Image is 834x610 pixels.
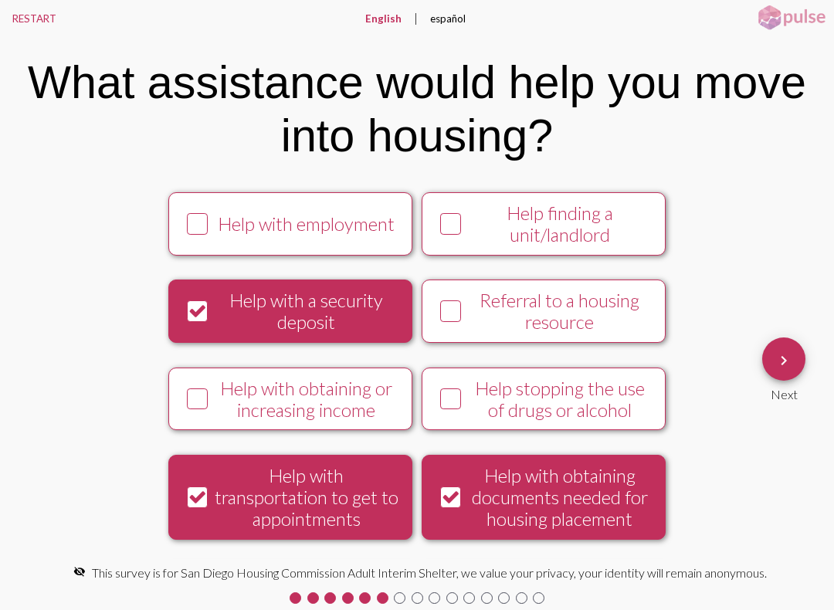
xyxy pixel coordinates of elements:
[466,290,653,333] div: Referral to a housing resource
[422,368,666,431] button: Help stopping the use of drugs or alcohol
[19,56,816,162] div: What assistance would help you move into housing?
[762,337,805,381] button: Next Question
[213,378,399,421] div: Help with obtaining or increasing income
[422,455,666,540] button: Help with obtaining documents needed for housing placement
[92,565,767,580] span: This survey is for San Diego Housing Commission Adult Interim Shelter, we value your privacy, you...
[775,351,793,370] mat-icon: Next Question
[422,280,666,343] button: Referral to a housing resource
[753,4,830,32] img: pulsehorizontalsmall.png
[73,565,86,578] mat-icon: visibility_off
[168,192,412,256] button: Help with employment
[213,290,399,333] div: Help with a security deposit
[168,455,412,540] button: Help with transportation to get to appointments
[168,280,412,343] button: Help with a security deposit
[213,465,399,530] div: Help with transportation to get to appointments
[762,381,805,402] div: Next
[466,378,653,421] div: Help stopping the use of drugs or alcohol
[213,213,399,235] div: Help with employment
[466,465,653,530] div: Help with obtaining documents needed for housing placement
[466,202,653,246] div: Help finding a unit/landlord
[422,192,666,256] button: Help finding a unit/landlord
[168,368,412,431] button: Help with obtaining or increasing income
